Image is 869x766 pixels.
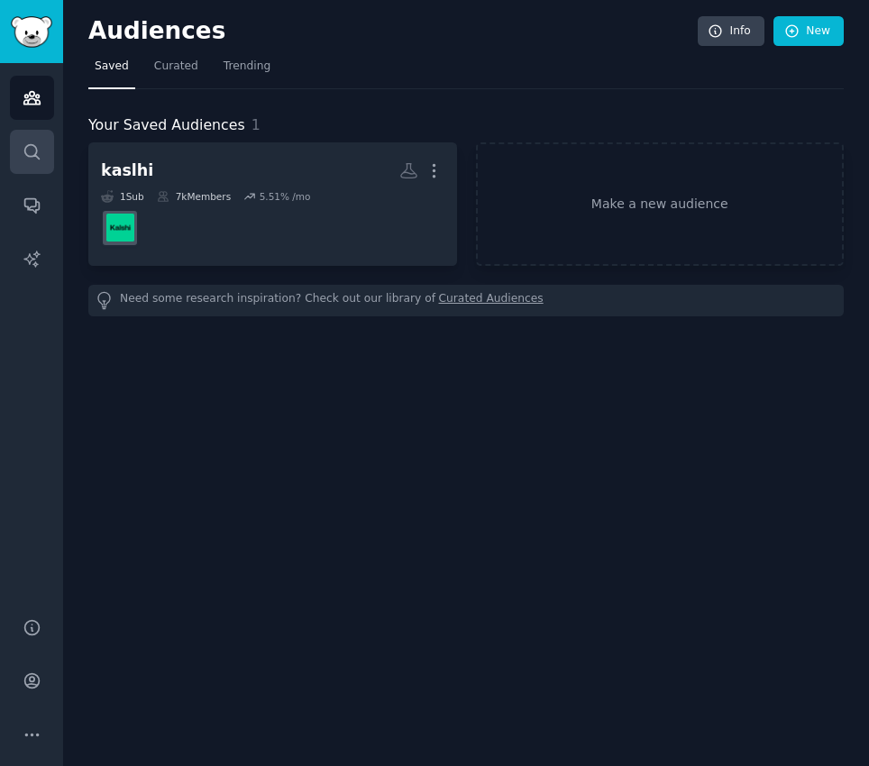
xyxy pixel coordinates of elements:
[157,190,231,203] div: 7k Members
[476,142,845,266] a: Make a new audience
[88,52,135,89] a: Saved
[698,16,764,47] a: Info
[88,285,844,316] div: Need some research inspiration? Check out our library of
[154,59,198,75] span: Curated
[148,52,205,89] a: Curated
[101,160,153,182] div: kaslhi
[439,291,544,310] a: Curated Audiences
[773,16,844,47] a: New
[88,142,457,266] a: kaslhi1Sub7kMembers5.51% /moKalshi
[101,190,144,203] div: 1 Sub
[106,214,134,242] img: Kalshi
[88,114,245,137] span: Your Saved Audiences
[11,16,52,48] img: GummySearch logo
[88,17,698,46] h2: Audiences
[252,116,261,133] span: 1
[95,59,129,75] span: Saved
[260,190,311,203] div: 5.51 % /mo
[224,59,270,75] span: Trending
[217,52,277,89] a: Trending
